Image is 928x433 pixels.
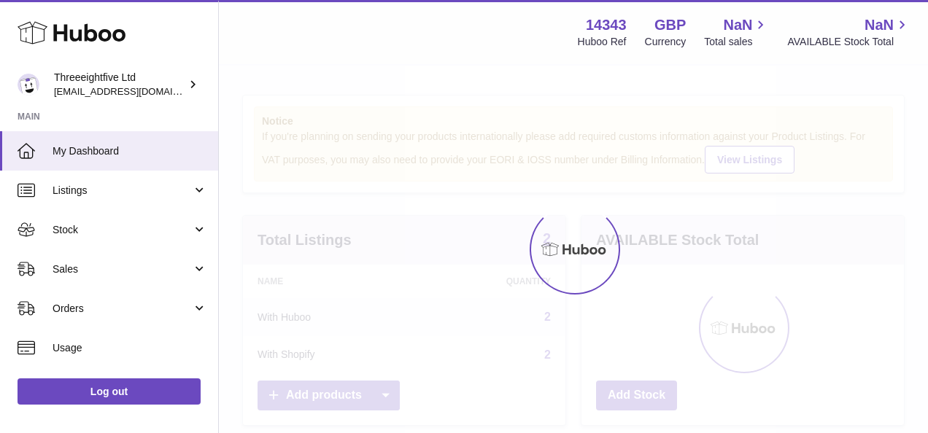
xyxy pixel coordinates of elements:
span: My Dashboard [53,144,207,158]
span: [EMAIL_ADDRESS][DOMAIN_NAME] [54,85,214,97]
span: NaN [723,15,752,35]
span: Total sales [704,35,769,49]
div: Huboo Ref [578,35,627,49]
strong: 14343 [586,15,627,35]
span: Listings [53,184,192,198]
strong: GBP [654,15,686,35]
span: Usage [53,341,207,355]
a: NaN Total sales [704,15,769,49]
span: NaN [865,15,894,35]
a: NaN AVAILABLE Stock Total [787,15,910,49]
span: Stock [53,223,192,237]
span: Sales [53,262,192,276]
span: Orders [53,302,192,316]
div: Currency [645,35,687,49]
img: internalAdmin-14343@internal.huboo.com [18,74,39,95]
div: Threeeightfive Ltd [54,71,185,98]
span: AVAILABLE Stock Total [787,35,910,49]
a: Log out [18,378,201,405]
